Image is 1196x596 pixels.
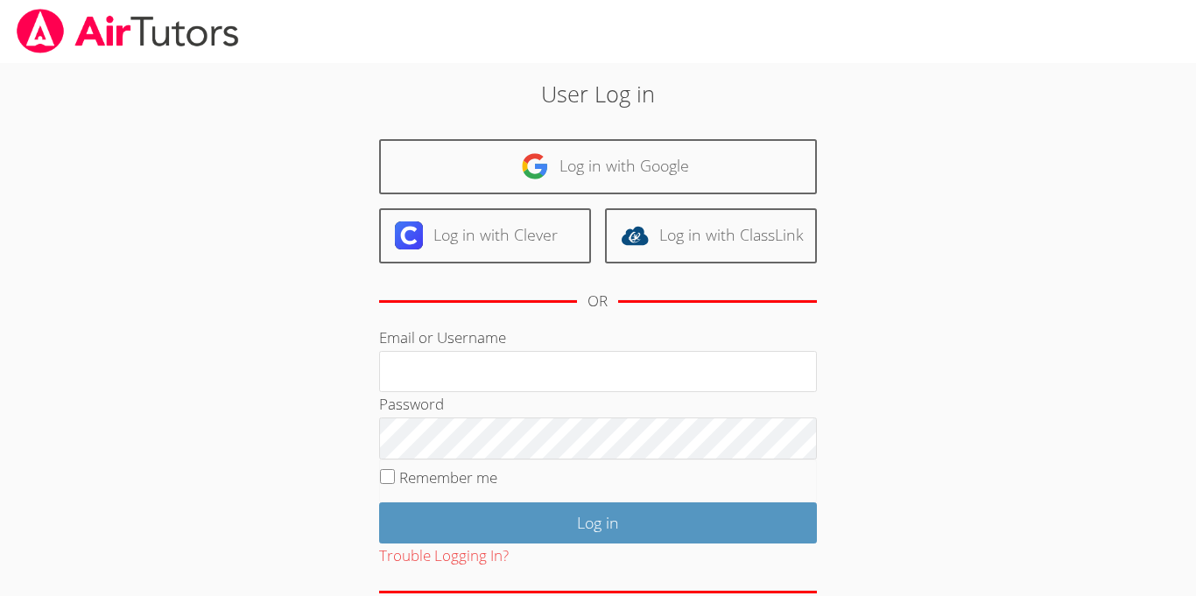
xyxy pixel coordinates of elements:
[587,289,608,314] div: OR
[379,327,506,347] label: Email or Username
[379,543,509,569] button: Trouble Logging In?
[379,502,817,543] input: Log in
[275,77,921,110] h2: User Log in
[379,208,591,263] a: Log in with Clever
[605,208,817,263] a: Log in with ClassLink
[395,221,423,249] img: clever-logo-6eab21bc6e7a338710f1a6ff85c0baf02591cd810cc4098c63d3a4b26e2feb20.svg
[521,152,549,180] img: google-logo-50288ca7cdecda66e5e0955fdab243c47b7ad437acaf1139b6f446037453330a.svg
[379,394,444,414] label: Password
[379,139,817,194] a: Log in with Google
[399,467,497,487] label: Remember me
[621,221,649,249] img: classlink-logo-d6bb404cc1216ec64c9a2012d9dc4662098be43eaf13dc465df04b49fa7ab582.svg
[15,9,241,53] img: airtutors_banner-c4298cdbf04f3fff15de1276eac7730deb9818008684d7c2e4769d2f7ddbe033.png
